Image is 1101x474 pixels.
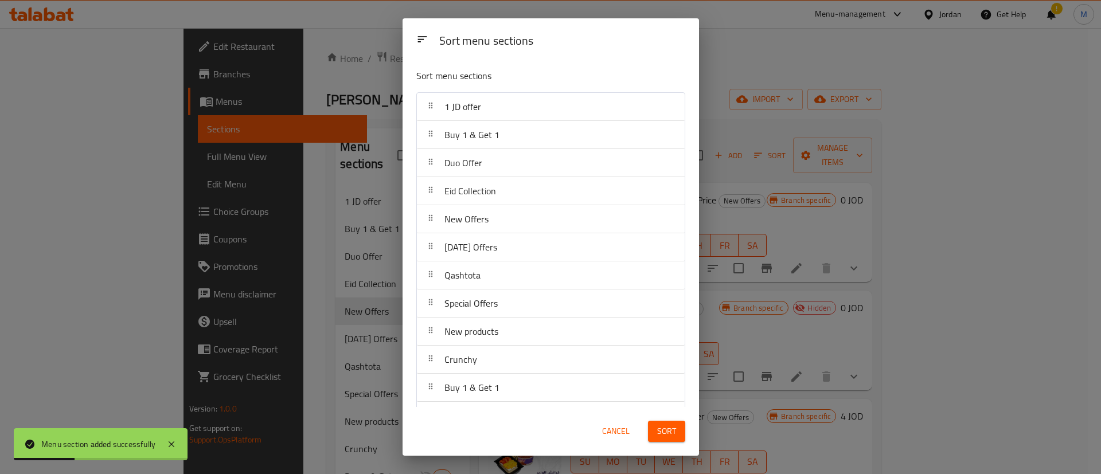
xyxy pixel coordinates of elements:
[657,424,676,438] span: Sort
[444,351,477,368] span: Crunchy
[417,374,685,402] div: Buy 1 & Get 1
[444,407,504,424] span: [DATE] Specials
[417,402,685,430] div: [DATE] Specials
[648,421,685,442] button: Sort
[444,295,498,312] span: Special Offers
[444,379,499,396] span: Buy 1 & Get 1
[417,177,685,205] div: Eid Collection
[416,69,630,83] p: Sort menu sections
[417,289,685,318] div: Special Offers
[444,238,497,256] span: [DATE] Offers
[417,93,685,121] div: 1 JD offer
[417,233,685,261] div: [DATE] Offers
[444,323,498,340] span: New products
[444,154,482,171] span: Duo Offer
[444,267,481,284] span: Qashtota
[417,318,685,346] div: New products
[444,182,496,199] span: Eid Collection
[602,424,630,438] span: Cancel
[417,121,685,149] div: Buy 1 & Get 1
[435,29,690,54] div: Sort menu sections
[417,205,685,233] div: New Offers
[41,438,155,451] div: Menu section added successfully
[417,261,685,289] div: Qashtota
[598,421,634,442] button: Cancel
[444,126,499,143] span: Buy 1 & Get 1
[444,210,489,228] span: New Offers
[444,98,481,115] span: 1 JD offer
[417,346,685,374] div: Crunchy
[417,149,685,177] div: Duo Offer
